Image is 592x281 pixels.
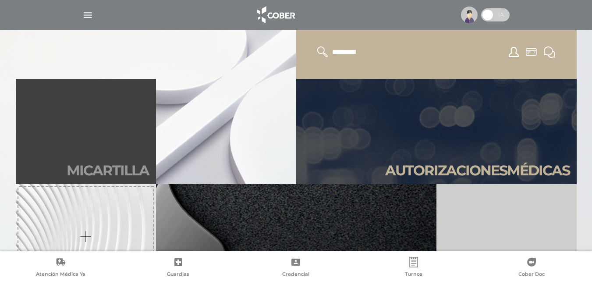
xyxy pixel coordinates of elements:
a: Guardias [120,257,238,279]
img: profile-placeholder.svg [461,7,478,23]
h2: Mi car tilla [67,162,149,179]
a: Micartilla [16,79,156,184]
a: Atención Médica Ya [2,257,120,279]
span: Credencial [282,271,309,279]
img: logo_cober_home-white.png [252,4,298,25]
h2: Autori zaciones médicas [385,162,570,179]
a: Credencial [237,257,355,279]
span: Turnos [405,271,422,279]
span: Atención Médica Ya [36,271,85,279]
a: Autorizacionesmédicas [296,79,577,184]
a: Turnos [355,257,473,279]
span: Guardias [167,271,189,279]
span: Cober Doc [518,271,545,279]
a: Cober Doc [472,257,590,279]
img: Cober_menu-lines-white.svg [82,10,93,21]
